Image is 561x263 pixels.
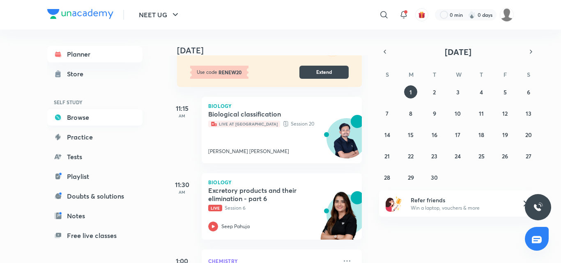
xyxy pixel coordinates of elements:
img: Tarmanjot Singh [500,8,514,22]
a: Playlist [47,168,143,185]
p: Biology [208,180,355,185]
button: September 4, 2025 [475,85,488,98]
abbr: September 10, 2025 [455,110,461,117]
abbr: September 26, 2025 [502,152,508,160]
button: September 13, 2025 [522,107,535,120]
button: September 16, 2025 [428,128,441,141]
abbr: September 14, 2025 [384,131,390,139]
a: Doubts & solutions [47,188,143,204]
abbr: September 19, 2025 [502,131,508,139]
button: September 19, 2025 [499,128,512,141]
abbr: September 13, 2025 [526,110,531,117]
abbr: September 18, 2025 [478,131,484,139]
abbr: September 22, 2025 [408,152,414,160]
span: Live at [GEOGRAPHIC_DATA] [208,121,280,127]
abbr: September 9, 2025 [433,110,436,117]
button: September 5, 2025 [499,85,512,98]
button: September 20, 2025 [522,128,535,141]
button: September 23, 2025 [428,149,441,162]
p: Use code [190,66,248,79]
abbr: September 7, 2025 [386,110,389,117]
span: Live [208,205,222,211]
button: September 10, 2025 [451,107,464,120]
abbr: September 29, 2025 [408,174,414,181]
button: September 2, 2025 [428,85,441,98]
img: ttu [533,202,543,212]
abbr: September 28, 2025 [384,174,390,181]
a: Browse [47,109,143,126]
button: September 21, 2025 [381,149,394,162]
p: AM [166,190,198,194]
button: September 22, 2025 [404,149,417,162]
h5: Excretory products and their elimination - part 6 [208,186,310,203]
p: Win a laptop, vouchers & more [411,204,512,212]
a: Planner [47,46,143,62]
div: Store [67,69,88,79]
abbr: Saturday [527,71,530,78]
h6: Refer friends [411,196,512,204]
button: September 26, 2025 [499,149,512,162]
a: Company Logo [47,9,113,21]
abbr: September 8, 2025 [409,110,412,117]
p: Biology [208,103,355,108]
h5: 11:30 [166,180,198,190]
button: September 29, 2025 [404,171,417,184]
abbr: September 17, 2025 [455,131,460,139]
abbr: September 23, 2025 [431,152,437,160]
button: September 27, 2025 [522,149,535,162]
abbr: Wednesday [456,71,462,78]
abbr: September 25, 2025 [478,152,485,160]
abbr: September 30, 2025 [431,174,438,181]
h4: [DATE] [177,46,370,55]
button: Extend [299,66,349,79]
abbr: September 16, 2025 [432,131,437,139]
abbr: Tuesday [433,71,436,78]
abbr: September 15, 2025 [408,131,414,139]
a: Free live classes [47,227,143,244]
abbr: Sunday [386,71,389,78]
img: streak [468,11,476,19]
abbr: September 2, 2025 [433,88,436,96]
abbr: September 5, 2025 [504,88,507,96]
strong: RENEW20 [217,69,242,76]
button: September 1, 2025 [404,85,417,98]
button: September 30, 2025 [428,171,441,184]
p: [PERSON_NAME] [PERSON_NAME] [208,148,289,155]
button: September 6, 2025 [522,85,535,98]
img: referral [386,195,402,212]
span: [DATE] [445,46,471,57]
img: avatar [418,11,425,18]
button: September 18, 2025 [475,128,488,141]
p: AM [166,113,198,118]
button: September 15, 2025 [404,128,417,141]
button: September 7, 2025 [381,107,394,120]
abbr: September 24, 2025 [455,152,461,160]
h5: 11:15 [166,103,198,113]
abbr: September 21, 2025 [384,152,390,160]
abbr: September 12, 2025 [502,110,508,117]
button: September 8, 2025 [404,107,417,120]
p: Session 20 [208,120,337,128]
h5: Biological classification [208,110,310,118]
abbr: Monday [409,71,414,78]
p: Seep Pahuja [221,223,250,230]
button: September 11, 2025 [475,107,488,120]
button: September 25, 2025 [475,149,488,162]
button: NEET UG [134,7,185,23]
button: September 12, 2025 [499,107,512,120]
abbr: September 1, 2025 [409,88,412,96]
h6: SELF STUDY [47,95,143,109]
abbr: September 27, 2025 [526,152,531,160]
a: Tests [47,149,143,165]
img: Company Logo [47,9,113,19]
a: Store [47,66,143,82]
button: September 17, 2025 [451,128,464,141]
abbr: September 11, 2025 [479,110,484,117]
button: [DATE] [391,46,525,57]
abbr: Thursday [480,71,483,78]
a: Notes [47,208,143,224]
a: Practice [47,129,143,145]
button: avatar [415,8,428,21]
p: Session 6 [208,204,337,212]
button: September 28, 2025 [381,171,394,184]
